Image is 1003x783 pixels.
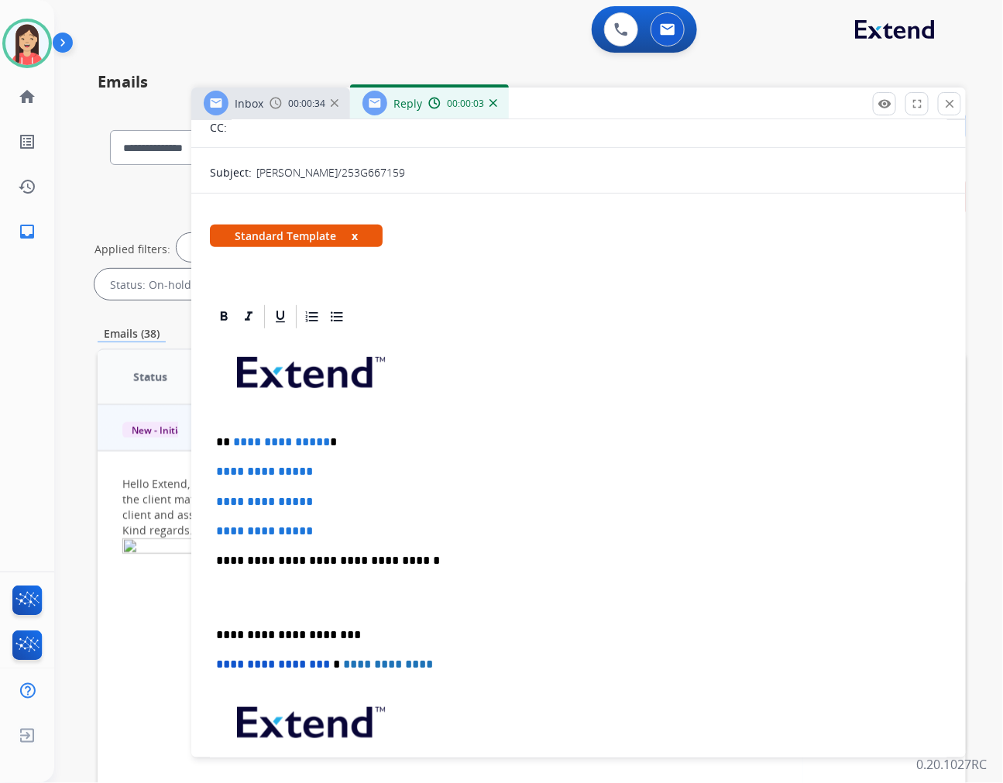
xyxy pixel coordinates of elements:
mat-icon: remove_red_eye [878,97,891,111]
div: Kind regards. [122,523,778,538]
div: Selected agents: 1 [177,233,302,262]
mat-icon: home [18,88,36,106]
div: Bold [212,305,235,328]
h2: Emails [98,72,966,92]
p: [PERSON_NAME]/253G667159 [256,164,405,180]
button: x [352,228,358,244]
span: Inbox [235,96,263,111]
div: Ordered List [301,305,324,328]
p: CC: [210,119,227,136]
mat-icon: close [943,97,957,111]
div: the client mattress was not approve for warranty due to stain, the client also has an extended wa... [122,492,778,523]
mat-icon: list_alt [18,132,36,151]
div: Hello Extend, [122,476,778,492]
div: Italic [237,305,260,328]
mat-icon: history [18,177,36,196]
div: Status: On-hold – Internal [94,269,281,300]
div: Underline [269,305,292,328]
span: 00:00:34 [288,98,325,110]
p: Emails (38) [98,325,166,342]
span: Reply [393,96,422,111]
img: avatar [5,22,49,65]
span: 00:00:03 [447,98,484,110]
mat-icon: fullscreen [910,97,924,111]
span: Standard Template [210,225,383,247]
p: 0.20.1027RC [917,755,988,774]
p: Applied filters: [94,241,170,257]
span: Status [133,369,167,385]
div: Bullet List [325,305,349,328]
p: Subject: [210,164,252,180]
mat-icon: inbox [18,222,36,241]
span: New - Initial [122,422,194,438]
